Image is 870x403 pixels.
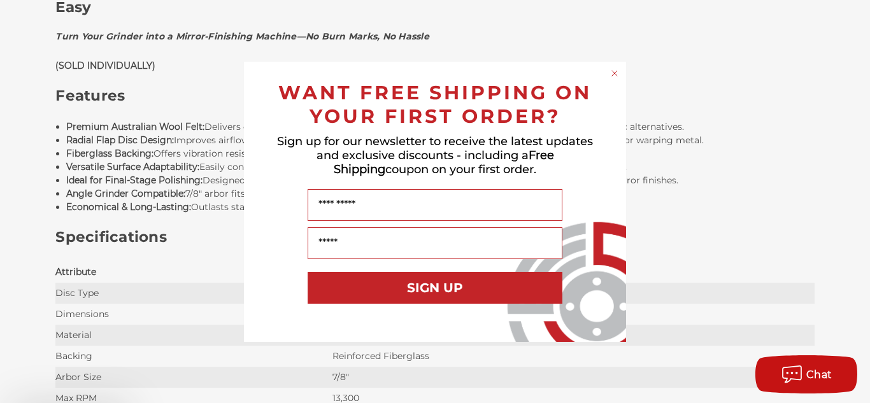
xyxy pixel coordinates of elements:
[277,134,593,176] span: Sign up for our newsletter to receive the latest updates and exclusive discounts - including a co...
[806,369,832,381] span: Chat
[755,355,857,393] button: Chat
[334,148,554,176] span: Free Shipping
[608,67,621,80] button: Close dialog
[308,272,562,304] button: SIGN UP
[278,81,592,128] span: WANT FREE SHIPPING ON YOUR FIRST ORDER?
